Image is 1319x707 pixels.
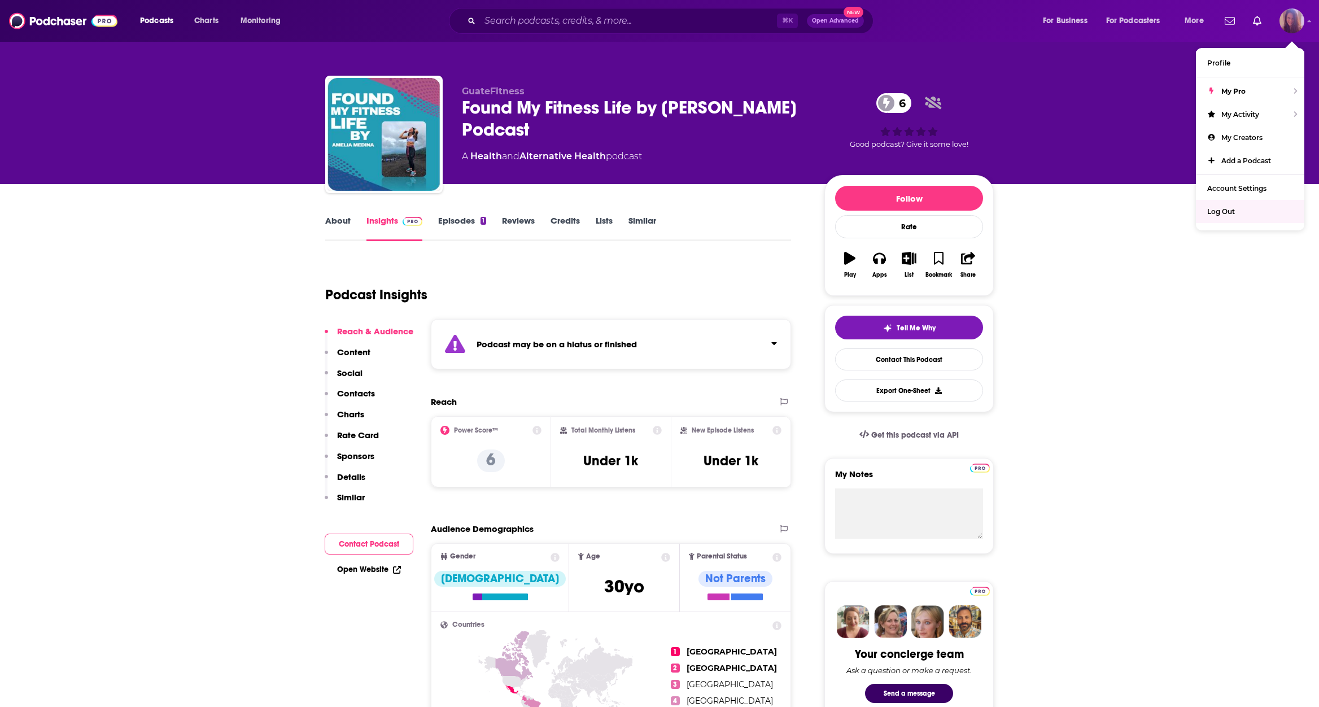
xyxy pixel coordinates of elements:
[1196,149,1304,172] a: Add a Podcast
[1279,8,1304,33] img: User Profile
[671,664,680,673] span: 2
[865,684,953,703] button: Send a message
[325,326,413,347] button: Reach & Audience
[480,12,777,30] input: Search podcasts, credits, & more...
[692,426,754,434] h2: New Episode Listens
[9,10,117,32] img: Podchaser - Follow, Share and Rate Podcasts
[883,324,892,333] img: tell me why sparkle
[434,571,566,587] div: [DEMOGRAPHIC_DATA]
[1196,51,1304,75] a: Profile
[897,324,936,333] span: Tell Me Why
[864,245,894,285] button: Apps
[1221,133,1263,142] span: My Creators
[905,272,914,278] div: List
[502,215,535,241] a: Reviews
[871,430,959,440] span: Get this podcast via API
[470,151,502,162] a: Health
[1196,48,1304,230] ul: Show profile menu
[431,396,457,407] h2: Reach
[812,18,859,24] span: Open Advanced
[337,347,370,357] p: Content
[337,492,365,503] p: Similar
[874,605,907,638] img: Barbara Profile
[850,140,968,149] span: Good podcast? Give it some love!
[481,217,486,225] div: 1
[327,78,440,191] img: Found My Fitness Life by Amelia Medina GuateFitness Podcast
[194,13,219,29] span: Charts
[687,696,773,706] span: [GEOGRAPHIC_DATA]
[438,215,486,241] a: Episodes1
[970,462,990,473] a: Pro website
[132,12,188,30] button: open menu
[325,368,362,389] button: Social
[450,553,475,560] span: Gender
[876,93,911,113] a: 6
[403,217,422,226] img: Podchaser Pro
[325,215,351,241] a: About
[325,409,364,430] button: Charts
[1043,13,1087,29] span: For Business
[325,388,375,409] button: Contacts
[325,286,427,303] h1: Podcast Insights
[807,14,864,28] button: Open AdvancedNew
[835,348,983,370] a: Contact This Podcast
[835,186,983,211] button: Follow
[925,272,952,278] div: Bookmark
[337,409,364,420] p: Charts
[337,472,365,482] p: Details
[671,696,680,705] span: 4
[687,663,777,673] span: [GEOGRAPHIC_DATA]
[777,14,798,28] span: ⌘ K
[241,13,281,29] span: Monitoring
[337,451,374,461] p: Sponsors
[325,347,370,368] button: Content
[850,421,968,449] a: Get this podcast via API
[835,245,864,285] button: Play
[462,86,525,97] span: GuateFitness
[888,93,911,113] span: 6
[704,452,758,469] h3: Under 1k
[1207,184,1266,193] span: Account Settings
[431,319,791,369] section: Click to expand status details
[452,621,484,629] span: Countries
[1196,177,1304,200] a: Account Settings
[911,605,944,638] img: Jules Profile
[837,605,870,638] img: Sydney Profile
[1220,11,1239,30] a: Show notifications dropdown
[960,272,976,278] div: Share
[325,430,379,451] button: Rate Card
[844,272,856,278] div: Play
[846,666,972,675] div: Ask a question or make a request.
[1279,8,1304,33] span: Logged in as AHartman333
[571,426,635,434] h2: Total Monthly Listens
[233,12,295,30] button: open menu
[583,452,638,469] h3: Under 1k
[872,272,887,278] div: Apps
[698,571,772,587] div: Not Parents
[924,245,953,285] button: Bookmark
[337,565,401,574] a: Open Website
[187,12,225,30] a: Charts
[970,585,990,596] a: Pro website
[1185,13,1204,29] span: More
[586,553,600,560] span: Age
[1099,12,1177,30] button: open menu
[835,379,983,401] button: Export One-Sheet
[671,647,680,656] span: 1
[454,426,498,434] h2: Power Score™
[502,151,519,162] span: and
[477,339,637,350] strong: Podcast may be on a hiatus or finished
[1207,207,1235,216] span: Log Out
[1279,8,1304,33] button: Show profile menu
[551,215,580,241] a: Credits
[325,534,413,555] button: Contact Podcast
[1177,12,1218,30] button: open menu
[824,86,994,156] div: 6Good podcast? Give it some love!
[431,523,534,534] h2: Audience Demographics
[894,245,924,285] button: List
[477,449,505,472] p: 6
[949,605,981,638] img: Jon Profile
[687,679,773,689] span: [GEOGRAPHIC_DATA]
[1221,156,1271,165] span: Add a Podcast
